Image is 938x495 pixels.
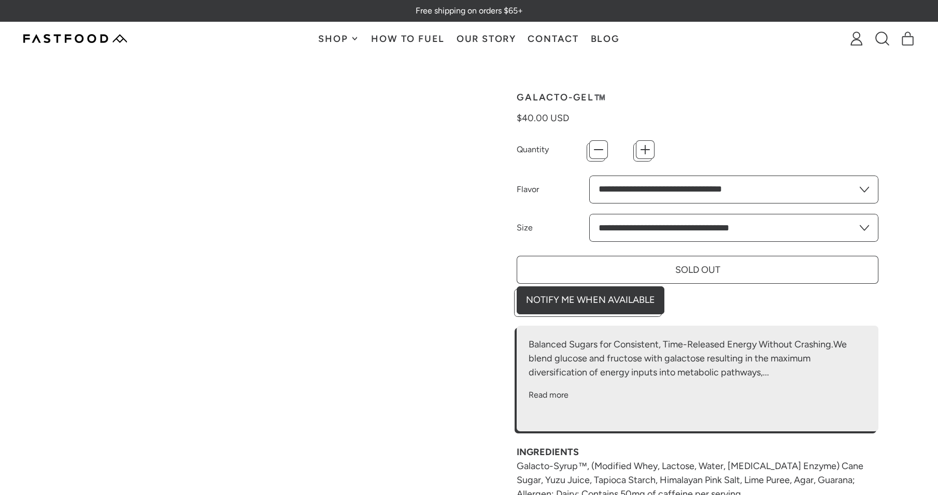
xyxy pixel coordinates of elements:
h1: Galacto-Gel™️ [517,93,878,102]
button: + [636,140,655,159]
span: Sold Out [675,264,720,275]
a: Contact [522,22,585,55]
button: Sold Out [517,256,878,284]
span: Shop [318,34,350,43]
div: Balanced Sugars for Consistent, Time-Released Energy Without Crashing.We blend glucose and fructo... [529,338,867,380]
label: Flavor [517,183,589,196]
label: Size [517,222,589,234]
strong: INGREDIENTS [517,446,579,458]
button: − [589,140,608,159]
button: Shop [312,22,365,55]
a: How To Fuel [365,22,450,55]
label: Quantity [517,143,589,156]
img: Fastfood [23,34,127,43]
a: Our Story [451,22,522,55]
span: $40.00 USD [517,112,569,124]
button: Read more [529,389,569,401]
a: Blog [585,22,626,55]
a: Notify Me When Available [517,286,664,314]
